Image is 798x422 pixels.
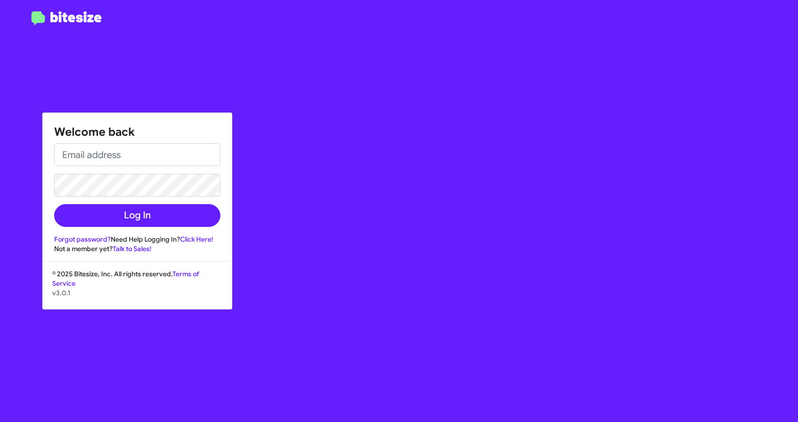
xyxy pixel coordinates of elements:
p: v3.0.1 [52,288,222,298]
a: Forgot password? [54,235,111,244]
div: Not a member yet? [54,244,220,253]
a: Talk to Sales! [113,244,152,253]
div: Need Help Logging In? [54,234,220,244]
div: © 2025 Bitesize, Inc. All rights reserved. [43,269,232,309]
button: Log In [54,204,220,227]
h1: Welcome back [54,124,220,140]
input: Email address [54,143,220,166]
a: Click Here! [180,235,213,244]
